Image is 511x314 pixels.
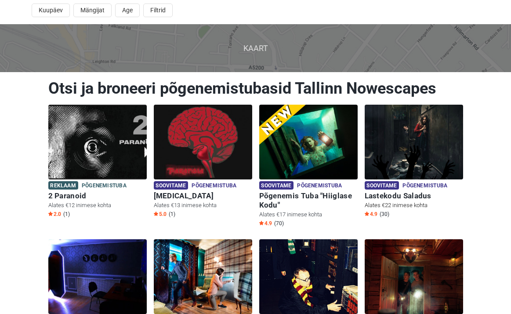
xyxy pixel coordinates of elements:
[48,105,147,179] img: 2 Paranoid
[274,220,284,227] span: (70)
[259,221,264,225] img: Star
[297,181,342,191] span: Põgenemistuba
[154,181,188,190] span: Soovitame
[365,105,463,219] a: Lastekodu Saladus Soovitame Põgenemistuba Lastekodu Saladus Alates €22 inimese kohta Star4.9 (30)
[365,239,463,314] img: Shambala
[63,211,70,218] span: (1)
[154,191,252,201] h6: [MEDICAL_DATA]
[259,181,294,190] span: Soovitame
[259,105,358,179] img: Põgenemis Tuba "Hiiglase Kodu"
[259,211,358,219] p: Alates €17 inimese kohta
[48,211,61,218] span: 2.0
[365,105,463,179] img: Lastekodu Saladus
[154,105,252,219] a: Paranoia Soovitame Põgenemistuba [MEDICAL_DATA] Alates €13 inimese kohta Star5.0 (1)
[154,211,167,218] span: 5.0
[48,201,147,209] p: Alates €12 inimese kohta
[48,191,147,201] h6: 2 Paranoid
[154,201,252,209] p: Alates €13 inimese kohta
[48,181,78,190] span: Reklaam
[82,181,127,191] span: Põgenemistuba
[402,181,447,191] span: Põgenemistuba
[115,4,140,17] button: Age
[259,105,358,229] a: Põgenemis Tuba "Hiiglase Kodu" Soovitame Põgenemistuba Põgenemis Tuba "Hiiglase Kodu" Alates €17 ...
[169,211,175,218] span: (1)
[380,211,389,218] span: (30)
[365,181,399,190] span: Soovitame
[154,105,252,179] img: Paranoia
[32,4,70,17] button: Kuupäev
[48,105,147,219] a: 2 Paranoid Reklaam Põgenemistuba 2 Paranoid Alates €12 inimese kohta Star2.0 (1)
[48,212,53,216] img: Star
[48,239,147,314] img: Põgenemine Pangast
[365,191,463,201] h6: Lastekodu Saladus
[365,212,369,216] img: Star
[365,201,463,209] p: Alates €22 inimese kohta
[73,4,112,17] button: Mängijat
[48,79,463,98] h1: Otsi ja broneeri põgenemistubasid Tallinn Nowescapes
[143,4,173,17] button: Filtrid
[154,212,158,216] img: Star
[259,220,272,227] span: 4.9
[154,239,252,314] img: Sherlock Holmes
[259,191,358,210] h6: Põgenemis Tuba "Hiiglase Kodu"
[259,239,358,314] img: Võlurite Kool
[365,211,377,218] span: 4.9
[192,181,236,191] span: Põgenemistuba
